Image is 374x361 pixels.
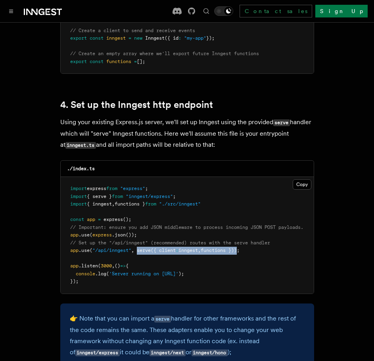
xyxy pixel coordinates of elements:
a: serve [154,315,171,322]
span: from [112,194,123,199]
span: app [70,263,79,269]
code: inngest/hono [192,349,228,356]
span: const [90,59,104,64]
span: // Important: ensure you add JSON middleware to process incoming JSON POST payloads. [70,225,303,230]
span: ( [106,271,109,277]
span: .log [95,271,106,277]
span: []; [137,59,145,64]
span: ; [173,194,176,199]
span: express [92,232,112,238]
span: "./src/inngest" [159,201,201,207]
button: Find something... [201,6,211,16]
span: from [106,186,117,191]
span: = [134,59,137,64]
span: : [178,35,181,41]
span: (); [123,217,131,222]
a: 4. Set up the Inngest http endpoint [60,99,213,110]
span: export [70,35,87,41]
span: Inngest [145,35,165,41]
span: ({ id [165,35,178,41]
span: ({ client [151,248,176,253]
a: Sign Up [315,5,368,17]
span: import [70,201,87,207]
code: ./index.ts [67,166,95,171]
span: import [70,194,87,199]
span: , [112,201,115,207]
span: ( [90,248,92,253]
span: functions } [115,201,145,207]
span: => [120,263,126,269]
code: inngest/express [75,349,120,356]
span: () [115,263,120,269]
span: const [70,217,84,222]
code: serve [273,119,290,126]
span: , [198,248,201,253]
span: new [134,35,142,41]
button: Copy [293,179,311,190]
span: inngest [106,35,126,41]
span: .json [112,232,126,238]
span: functions })); [201,248,240,253]
span: 'Server running on [URL]' [109,271,178,277]
span: { serve } [87,194,112,199]
span: = [98,217,101,222]
code: inngest.ts [65,142,96,149]
span: }); [206,35,215,41]
span: , [112,263,115,269]
span: // Create an empty array where we'll export future Inngest functions [70,51,259,56]
span: express [104,217,123,222]
span: "my-app" [184,35,206,41]
span: }); [70,278,79,284]
span: ( [90,232,92,238]
span: "/api/inngest" [92,248,131,253]
span: serve [137,248,151,253]
code: serve [154,316,171,323]
span: export [70,59,87,64]
button: Toggle navigation [6,6,16,16]
span: // Create a client to send and receive events [70,28,195,33]
span: .use [79,232,90,238]
span: inngest [178,248,198,253]
code: inngest/next [150,349,186,356]
p: Using your existing Express.js server, we'll set up Inngest using the provided handler which will... [60,117,314,151]
span: = [129,35,131,41]
span: app [70,248,79,253]
span: app [87,217,95,222]
span: { inngest [87,201,112,207]
span: from [145,201,156,207]
span: .use [79,248,90,253]
span: import [70,186,87,191]
span: // Set up the "/api/inngest" (recommended) routes with the serve handler [70,240,270,246]
span: console [76,271,95,277]
span: : [176,248,178,253]
button: Toggle dark mode [214,6,233,16]
span: ; [145,186,148,191]
span: const [90,35,104,41]
span: 3000 [101,263,112,269]
span: express [87,186,106,191]
span: "inngest/express" [126,194,173,199]
span: { [126,263,129,269]
p: 👉 Note that you can import a handler for other frameworks and the rest of the code remains the sa... [70,313,305,358]
a: Contact sales [240,5,312,17]
span: ()); [126,232,137,238]
span: ( [98,263,101,269]
span: .listen [79,263,98,269]
span: ); [178,271,184,277]
span: app [70,232,79,238]
span: functions [106,59,131,64]
span: , [131,248,134,253]
span: "express" [120,186,145,191]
